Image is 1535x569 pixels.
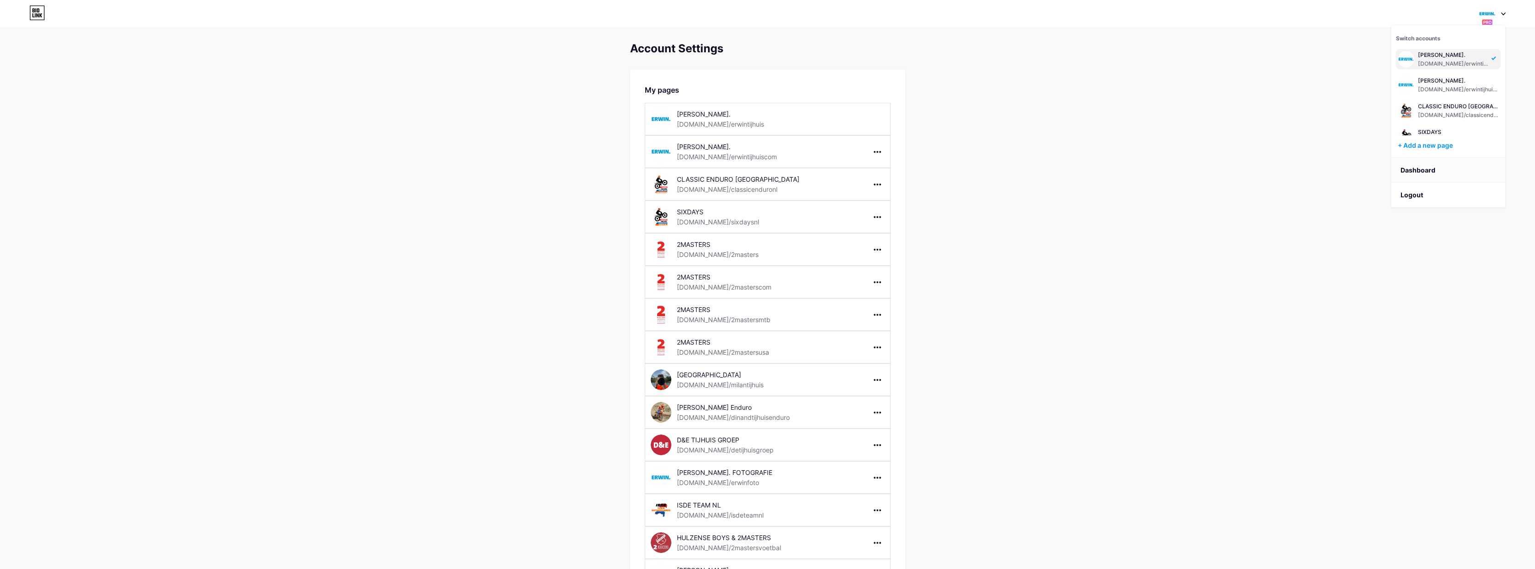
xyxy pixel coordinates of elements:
[1418,60,1489,67] div: [DOMAIN_NAME]/erwintijhuis
[677,315,770,324] div: [DOMAIN_NAME]/2mastersmtb
[651,500,671,520] img: isdeteamnl
[1398,128,1414,145] img: infotieh
[1398,77,1414,93] img: infotieh
[677,533,807,542] div: HULZENSE BOYS & 2MASTERS
[677,217,759,227] div: [DOMAIN_NAME]/sixdaysnl
[630,42,905,55] div: Account Settings
[651,435,671,455] img: detijhuisgroep
[677,543,781,552] div: [DOMAIN_NAME]/2mastersvoetbal
[1398,102,1414,119] img: infotieh
[677,250,759,259] div: [DOMAIN_NAME]/2masters
[677,413,790,422] div: [DOMAIN_NAME]/dinandtijhuisenduro
[1479,5,1496,22] img: infotieh
[1396,35,1440,42] span: Switch accounts
[651,239,671,260] img: 2masters
[677,510,764,520] div: [DOMAIN_NAME]/isdeteamnl
[677,152,777,162] div: [DOMAIN_NAME]/erwintijhuiscom
[677,380,764,390] div: [DOMAIN_NAME]/milantijhuis
[677,184,777,194] div: [DOMAIN_NAME]/classicenduronl
[651,141,671,162] img: erwintijhuiscom
[677,305,804,314] div: 2MASTERS
[677,174,807,184] div: CLASSIC ENDURO [GEOGRAPHIC_DATA]
[677,402,807,412] div: [PERSON_NAME] Enduro
[1391,158,1505,183] a: Dashboard
[1398,51,1414,67] img: infotieh
[677,240,792,249] div: 2MASTERS
[651,467,671,488] img: erwinfoto
[677,468,807,477] div: [PERSON_NAME]. FOTOGRAFIE
[651,369,671,390] img: milantijhuis
[677,142,807,151] div: [PERSON_NAME].
[677,370,807,379] div: [GEOGRAPHIC_DATA]
[651,272,671,292] img: 2masterscom
[1398,141,1501,150] div: + Add a new page
[1418,112,1499,119] div: [DOMAIN_NAME]/classicenduronl
[677,445,774,455] div: [DOMAIN_NAME]/detijhuisgroep
[677,435,807,445] div: D&E TIJHUIS GROEP
[645,84,891,95] div: My pages
[1418,77,1499,84] div: [PERSON_NAME].
[651,402,671,423] img: dinandtijhuisenduro
[651,206,671,227] img: sixdaysnl
[677,347,769,357] div: [DOMAIN_NAME]/2mastersusa
[677,119,764,129] div: [DOMAIN_NAME]/erwintijhuis
[651,337,671,357] img: 2mastersusa
[1391,183,1505,207] li: Logout
[651,532,671,553] img: 2mastersvoetbal
[677,272,805,282] div: 2MASTERS
[677,478,759,487] div: [DOMAIN_NAME]/erwinfoto
[1418,128,1490,136] div: SIXDAYS
[677,337,803,347] div: 2MASTERS
[1418,103,1499,110] div: CLASSIC ENDURO [GEOGRAPHIC_DATA]
[651,174,671,195] img: classicenduronl
[677,207,786,217] div: SIXDAYS
[651,304,671,325] img: 2mastersmtb
[677,109,807,119] div: [PERSON_NAME].
[1418,86,1499,93] div: [DOMAIN_NAME]/erwintijhuiscom
[677,282,771,292] div: [DOMAIN_NAME]/2masterscom
[1418,51,1489,59] div: [PERSON_NAME].
[677,500,807,510] div: ISDE TEAM NL
[651,109,671,129] img: erwintijhuis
